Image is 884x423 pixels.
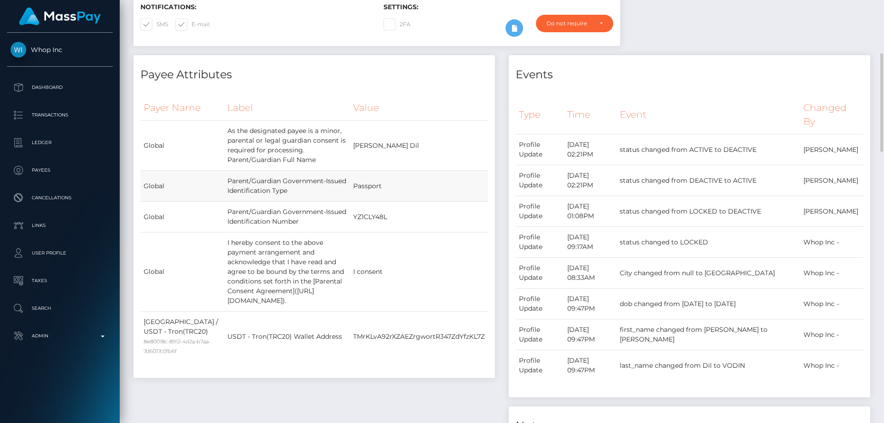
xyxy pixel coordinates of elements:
[564,227,617,258] td: [DATE] 09:17AM
[224,95,350,121] th: Label
[7,186,113,209] a: Cancellations
[350,232,488,312] td: I consent
[11,163,109,177] p: Payees
[616,134,800,165] td: status changed from ACTIVE to DEACTIVE
[140,202,224,232] td: Global
[800,227,863,258] td: Whop Inc -
[175,18,209,30] label: E-mail
[7,269,113,292] a: Taxes
[7,104,113,127] a: Transactions
[516,227,564,258] td: Profile Update
[800,165,863,196] td: [PERSON_NAME]
[564,319,617,350] td: [DATE] 09:47PM
[564,350,617,381] td: [DATE] 09:47PM
[547,20,592,27] div: Do not require
[224,121,350,171] td: As the designated payee is a minor, parental or legal guardian consent is required for processing...
[140,95,224,121] th: Payer Name
[11,108,109,122] p: Transactions
[516,134,564,165] td: Profile Update
[350,171,488,202] td: Passport
[140,232,224,312] td: Global
[7,324,113,348] a: Admin
[7,76,113,99] a: Dashboard
[7,242,113,265] a: User Profile
[224,232,350,312] td: I hereby consent to the above payment arrangement and acknowledge that I have read and agree to b...
[564,196,617,227] td: [DATE] 01:08PM
[224,202,350,232] td: Parent/Guardian Government-Issued Identification Number
[516,165,564,196] td: Profile Update
[11,246,109,260] p: User Profile
[564,95,617,134] th: Time
[140,18,168,30] label: SMS
[800,319,863,350] td: Whop Inc -
[616,95,800,134] th: Event
[564,165,617,196] td: [DATE] 02:21PM
[800,350,863,381] td: Whop Inc -
[564,258,617,289] td: [DATE] 08:33AM
[616,227,800,258] td: status changed to LOCKED
[384,3,613,11] h6: Settings:
[516,289,564,319] td: Profile Update
[800,258,863,289] td: Whop Inc -
[19,7,101,25] img: MassPay Logo
[800,134,863,165] td: [PERSON_NAME]
[7,159,113,182] a: Payees
[11,329,109,343] p: Admin
[616,319,800,350] td: first_name changed from [PERSON_NAME] to [PERSON_NAME]
[140,312,224,362] td: [GEOGRAPHIC_DATA] / USDT - Tron(TRC20)
[7,214,113,237] a: Links
[800,289,863,319] td: Whop Inc -
[616,165,800,196] td: status changed from DEACTIVE to ACTIVE
[616,258,800,289] td: City changed from null to [GEOGRAPHIC_DATA]
[140,67,488,83] h4: Payee Attributes
[11,274,109,288] p: Taxes
[800,196,863,227] td: [PERSON_NAME]
[144,338,210,354] small: 8e80018c-8912-4d2a-b7aa-7d6017c0fb6f
[616,289,800,319] td: dob changed from [DATE] to [DATE]
[140,3,370,11] h6: Notifications:
[7,297,113,320] a: Search
[516,67,863,83] h4: Events
[140,121,224,171] td: Global
[516,350,564,381] td: Profile Update
[564,289,617,319] td: [DATE] 09:47PM
[7,46,113,54] span: Whop Inc
[516,258,564,289] td: Profile Update
[350,312,488,362] td: TMrKLvA92rXZAEZrgwortR347ZdYfzKL7Z
[536,15,613,32] button: Do not require
[7,131,113,154] a: Ledger
[616,350,800,381] td: last_name changed from Dil to VODIN
[11,136,109,150] p: Ledger
[800,95,863,134] th: Changed By
[516,95,564,134] th: Type
[11,81,109,94] p: Dashboard
[516,319,564,350] td: Profile Update
[616,196,800,227] td: status changed from LOCKED to DEACTIVE
[11,301,109,315] p: Search
[224,312,350,362] td: USDT - Tron(TRC20) Wallet Address
[350,95,488,121] th: Value
[350,121,488,171] td: [PERSON_NAME] Dil
[384,18,411,30] label: 2FA
[140,171,224,202] td: Global
[564,134,617,165] td: [DATE] 02:21PM
[11,219,109,232] p: Links
[224,171,350,202] td: Parent/Guardian Government-Issued Identification Type
[11,191,109,205] p: Cancellations
[350,202,488,232] td: YZ1CLY48L
[11,42,26,58] img: Whop Inc
[516,196,564,227] td: Profile Update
